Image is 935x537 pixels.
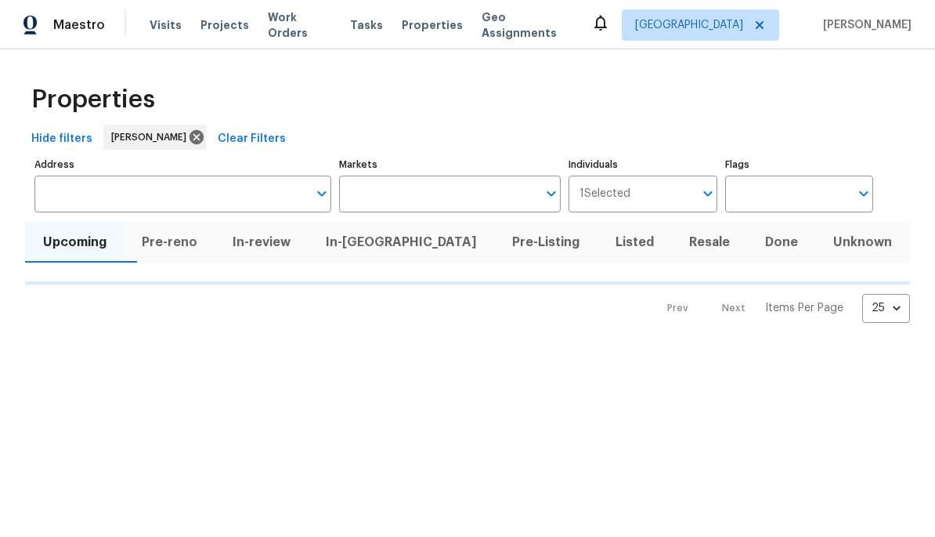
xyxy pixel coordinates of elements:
button: Open [697,183,719,205]
label: Markets [339,160,561,169]
span: Tasks [350,20,383,31]
span: Geo Assignments [482,9,572,41]
span: Unknown [825,231,901,253]
span: Pre-reno [133,231,205,253]
p: Items Per Page [765,300,843,316]
button: Open [311,183,333,205]
span: [GEOGRAPHIC_DATA] [635,17,743,33]
label: Address [34,160,331,169]
span: Work Orders [268,9,331,41]
span: Visits [150,17,182,33]
span: Properties [31,92,155,107]
span: Clear Filters [218,129,286,149]
label: Flags [725,160,873,169]
span: Hide filters [31,129,92,149]
span: In-[GEOGRAPHIC_DATA] [318,231,486,253]
nav: Pagination Navigation [652,294,910,323]
label: Individuals [569,160,717,169]
span: [PERSON_NAME] [111,129,193,145]
span: Listed [607,231,662,253]
span: Resale [680,231,738,253]
span: Projects [200,17,249,33]
button: Hide filters [25,125,99,154]
span: Properties [402,17,463,33]
div: [PERSON_NAME] [103,125,207,150]
span: In-review [224,231,298,253]
button: Clear Filters [211,125,292,154]
span: 1 Selected [579,187,630,201]
span: Pre-Listing [504,231,588,253]
div: 25 [862,288,910,328]
span: Maestro [53,17,105,33]
button: Open [540,183,562,205]
button: Open [853,183,875,205]
span: Done [757,231,807,253]
span: Upcoming [34,231,114,253]
span: [PERSON_NAME] [817,17,912,33]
